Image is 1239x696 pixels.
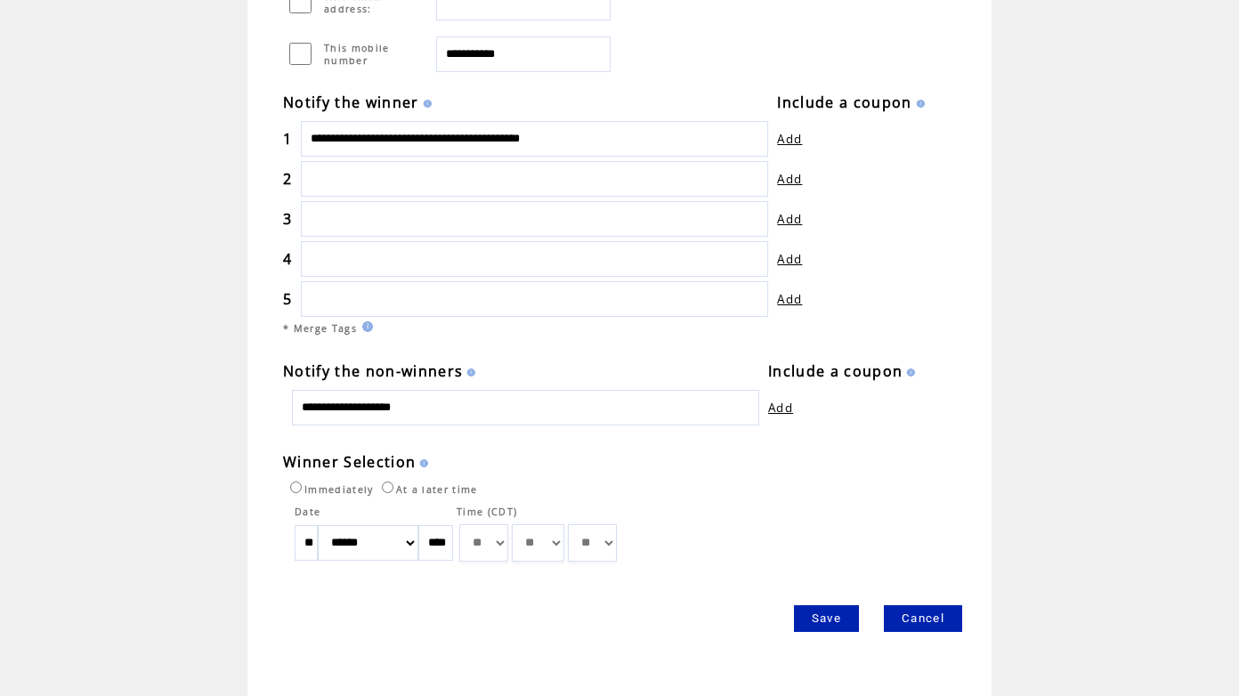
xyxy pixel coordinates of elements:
[283,169,292,189] span: 2
[463,368,475,376] img: help.gif
[283,249,292,269] span: 4
[283,322,357,335] span: * Merge Tags
[283,93,419,112] span: Notify the winner
[419,100,432,108] img: help.gif
[283,361,463,381] span: Notify the non-winners
[777,131,802,147] a: Add
[283,289,292,309] span: 5
[357,321,373,332] img: help.gif
[777,93,911,112] span: Include a coupon
[777,171,802,187] a: Add
[768,400,793,416] a: Add
[324,42,390,67] span: This mobile number
[283,452,416,472] span: Winner Selection
[290,482,302,493] input: Immediately
[416,459,428,467] img: help.gif
[283,209,292,229] span: 3
[777,251,802,267] a: Add
[768,361,903,381] span: Include a coupon
[903,368,915,376] img: help.gif
[382,482,393,493] input: At a later time
[777,211,802,227] a: Add
[777,291,802,307] a: Add
[794,605,859,632] a: Save
[884,605,962,632] a: Cancel
[295,506,320,518] span: Date
[457,506,517,518] span: Time (CDT)
[283,129,292,149] span: 1
[286,483,374,496] label: Immediately
[912,100,925,108] img: help.gif
[377,483,478,496] label: At a later time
